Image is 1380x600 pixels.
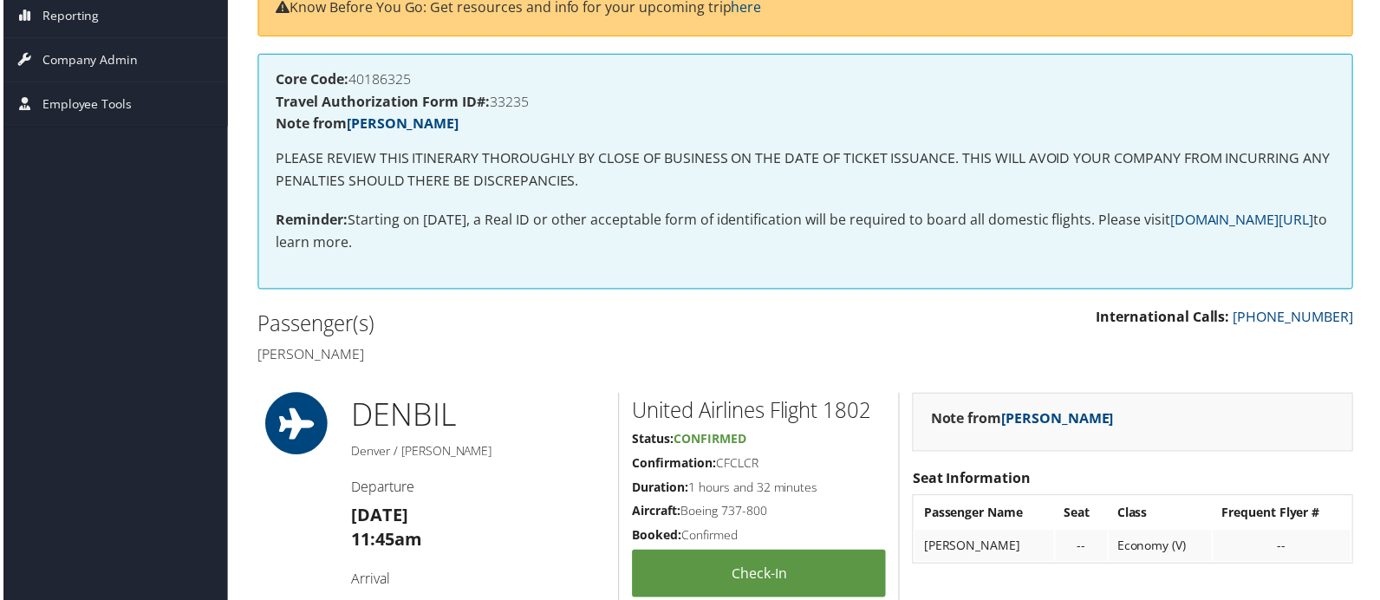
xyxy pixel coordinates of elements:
h4: 40186325 [274,72,1338,86]
strong: Duration: [632,481,688,498]
th: Frequent Flyer # [1216,499,1355,531]
h5: Denver / [PERSON_NAME] [349,445,605,462]
a: Check-in [632,552,887,600]
strong: Note from [274,114,458,134]
h5: CFCLCR [632,457,887,474]
h5: Boeing 737-800 [632,505,887,522]
th: Passenger Name [916,499,1056,531]
a: [DOMAIN_NAME][URL] [1173,211,1317,230]
a: [PERSON_NAME] [345,114,458,134]
h2: Passenger(s) [256,310,793,340]
div: -- [1066,540,1101,556]
strong: 11:45am [349,530,420,553]
strong: International Calls: [1098,309,1233,328]
strong: Status: [632,433,674,449]
strong: Reminder: [274,211,346,230]
p: Starting on [DATE], a Real ID or other acceptable form of identification will be required to boar... [274,210,1338,254]
h4: 33235 [274,95,1338,108]
strong: Note from [932,410,1116,429]
strong: Confirmation: [632,457,716,473]
strong: Aircraft: [632,505,680,521]
p: PLEASE REVIEW THIS ITINERARY THOROUGHLY BY CLOSE OF BUSINESS ON THE DATE OF TICKET ISSUANCE. THIS... [274,148,1338,192]
span: Employee Tools [39,82,129,126]
th: Class [1111,499,1214,531]
h2: United Airlines Flight 1802 [632,397,887,427]
strong: Booked: [632,529,681,545]
h1: DEN BIL [349,395,605,438]
h5: Confirmed [632,529,887,546]
span: Company Admin [39,38,135,82]
h4: Arrival [349,571,605,590]
strong: [DATE] [349,505,407,529]
h5: 1 hours and 32 minutes [632,481,887,499]
strong: Seat Information [914,471,1032,490]
a: [PHONE_NUMBER] [1236,309,1357,328]
h4: [PERSON_NAME] [256,346,793,365]
strong: Core Code: [274,69,347,88]
h4: Departure [349,479,605,499]
td: Economy (V) [1111,532,1214,564]
td: [PERSON_NAME] [916,532,1056,564]
th: Seat [1058,499,1110,531]
strong: Travel Authorization Form ID#: [274,92,489,111]
span: Confirmed [674,433,746,449]
a: [PERSON_NAME] [1003,410,1116,429]
div: -- [1225,540,1346,556]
